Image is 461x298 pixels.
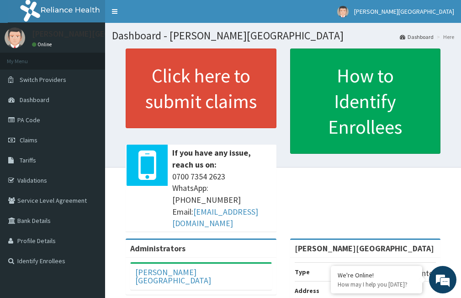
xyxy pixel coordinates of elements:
a: Dashboard [400,33,434,41]
b: If you have any issue, reach us on: [172,147,251,170]
span: Dashboard [20,96,49,104]
img: User Image [5,27,25,48]
p: [PERSON_NAME][GEOGRAPHIC_DATA] [32,30,167,38]
li: Here [435,33,454,41]
span: Claims [20,136,37,144]
span: [PERSON_NAME][GEOGRAPHIC_DATA] [354,7,454,16]
a: Online [32,41,54,48]
a: [EMAIL_ADDRESS][DOMAIN_NAME] [172,206,258,229]
p: How may I help you today? [338,281,415,288]
span: Tariffs [20,156,36,164]
img: User Image [337,6,349,17]
b: Type [295,268,310,276]
a: [PERSON_NAME][GEOGRAPHIC_DATA] [135,267,211,286]
strong: [PERSON_NAME][GEOGRAPHIC_DATA] [295,243,434,254]
a: How to Identify Enrollees [290,49,441,154]
b: Address [295,287,319,295]
span: Switch Providers [20,76,66,84]
b: Administrators [130,243,185,254]
h1: Dashboard - [PERSON_NAME][GEOGRAPHIC_DATA] [112,30,454,42]
a: Click here to submit claims [126,49,276,128]
div: We're Online! [338,271,415,279]
span: 0700 7354 2623 WhatsApp: [PHONE_NUMBER] Email: [172,171,272,230]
